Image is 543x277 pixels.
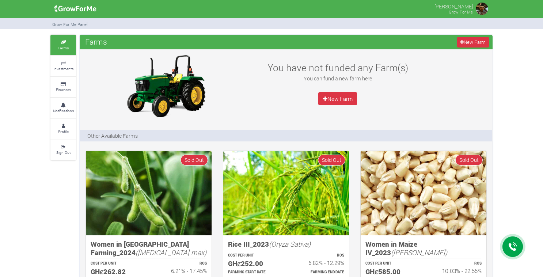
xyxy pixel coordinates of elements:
[181,155,208,165] span: Sold Out
[293,259,344,266] h6: 6.82% - 12.29%
[430,261,482,266] p: ROS
[365,240,482,257] h5: Women in Maize IV_2023
[293,253,344,258] p: ROS
[361,151,486,235] img: growforme image
[50,56,76,76] a: Investments
[50,77,76,97] a: Finances
[223,151,349,235] img: growforme image
[391,248,447,257] i: ([PERSON_NAME])
[155,261,207,266] p: ROS
[53,108,74,113] small: Notifications
[228,259,280,268] h5: GHȼ252.00
[87,132,138,140] p: Other Available Farms
[455,155,483,165] span: Sold Out
[50,119,76,139] a: Profile
[434,1,473,10] p: [PERSON_NAME]
[58,129,69,134] small: Profile
[365,267,417,276] h5: GHȼ585.00
[50,98,76,118] a: Notifications
[120,53,212,119] img: growforme image
[318,92,357,105] a: New Farm
[50,35,76,55] a: Farms
[50,140,76,160] a: Sign Out
[228,253,280,258] p: COST PER UNIT
[53,66,73,71] small: Investments
[318,155,345,165] span: Sold Out
[155,267,207,274] h6: 6.21% - 17.45%
[91,267,142,276] h5: GHȼ262.82
[365,261,417,266] p: COST PER UNIT
[86,151,212,235] img: growforme image
[91,261,142,266] p: COST PER UNIT
[475,1,489,16] img: growforme image
[269,239,311,248] i: (Oryza Sativa)
[258,62,417,73] h3: You have not funded any Farm(s)
[52,22,88,27] small: Grow For Me Panel
[228,270,280,275] p: Estimated Farming Start Date
[228,240,344,248] h5: Rice III_2023
[83,34,109,49] span: Farms
[258,75,417,82] p: You can fund a new farm here
[449,9,473,15] small: Grow For Me
[136,248,206,257] i: ([MEDICAL_DATA] max)
[457,37,489,48] a: New Farm
[56,150,71,155] small: Sign Out
[52,1,99,16] img: growforme image
[293,270,344,275] p: Estimated Farming End Date
[430,267,482,274] h6: 10.03% - 22.55%
[56,87,71,92] small: Finances
[91,240,207,257] h5: Women in [GEOGRAPHIC_DATA] Farming_2024
[58,45,69,50] small: Farms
